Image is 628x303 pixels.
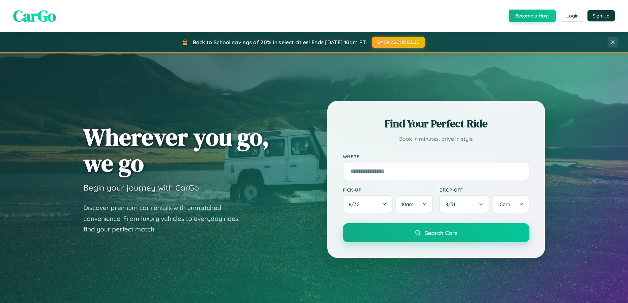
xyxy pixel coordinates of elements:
label: Where [343,154,529,159]
button: Become a Host [509,10,556,22]
label: Pick-up [343,187,433,193]
h1: Wherever you go, we go [83,124,269,176]
button: Login [561,10,584,22]
span: Search Cars [425,229,457,236]
p: Book in minutes, drive in style [343,134,529,144]
span: 8 / 30 [349,201,363,207]
button: Search Cars [343,223,529,242]
button: Sign Up [587,10,615,21]
button: 8/30 [343,195,393,213]
span: CarGo [13,5,56,27]
button: 10am [395,195,433,213]
h2: Find Your Perfect Ride [343,116,529,131]
button: 10am [492,195,529,213]
button: 8/31 [439,195,490,213]
h3: Begin your journey with CarGo [83,183,199,193]
button: BACK2SCHOOL20 [372,37,425,48]
span: Back to School savings of 20% in select cities! Ends [DATE] 10am PT. [193,39,367,45]
span: 10am [498,201,510,207]
p: Discover premium car rentals with unmatched convenience. From luxury vehicles to everyday rides, ... [83,202,248,235]
span: 8 / 31 [445,201,459,207]
label: Drop-off [439,187,529,193]
span: 10am [401,201,414,207]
